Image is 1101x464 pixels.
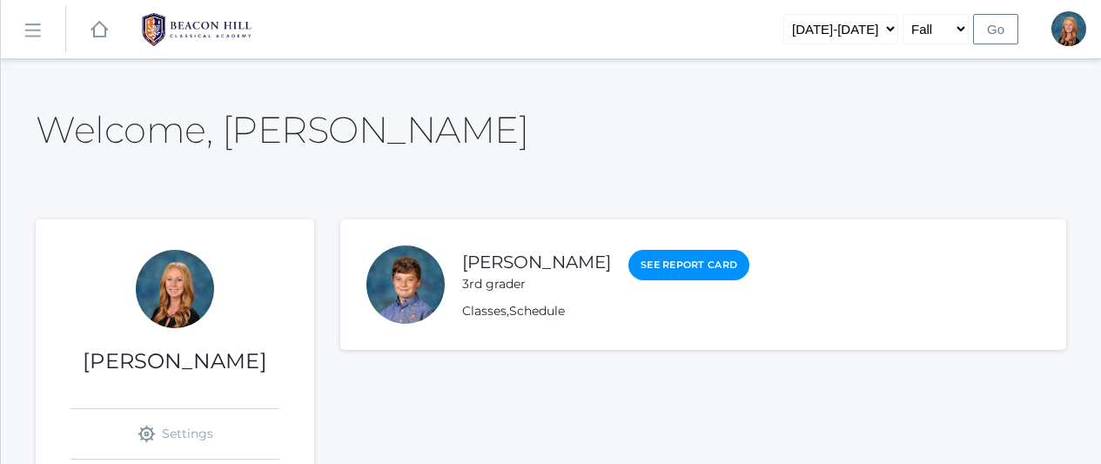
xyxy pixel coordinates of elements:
[131,8,262,51] img: BHCALogos-05-308ed15e86a5a0abce9b8dd61676a3503ac9727e845dece92d48e8588c001991.png
[36,110,528,150] h2: Welcome, [PERSON_NAME]
[36,350,314,373] h1: [PERSON_NAME]
[462,275,611,293] div: 3rd grader
[70,409,279,459] a: Settings
[628,250,749,280] a: See Report Card
[509,303,565,319] a: Schedule
[1051,11,1086,46] div: Nicole Canty
[366,245,445,324] div: Shiloh Canty
[973,14,1018,44] input: Go
[136,250,214,328] div: Nicole Canty
[462,303,507,319] a: Classes
[462,302,749,320] div: ,
[462,252,611,272] a: [PERSON_NAME]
